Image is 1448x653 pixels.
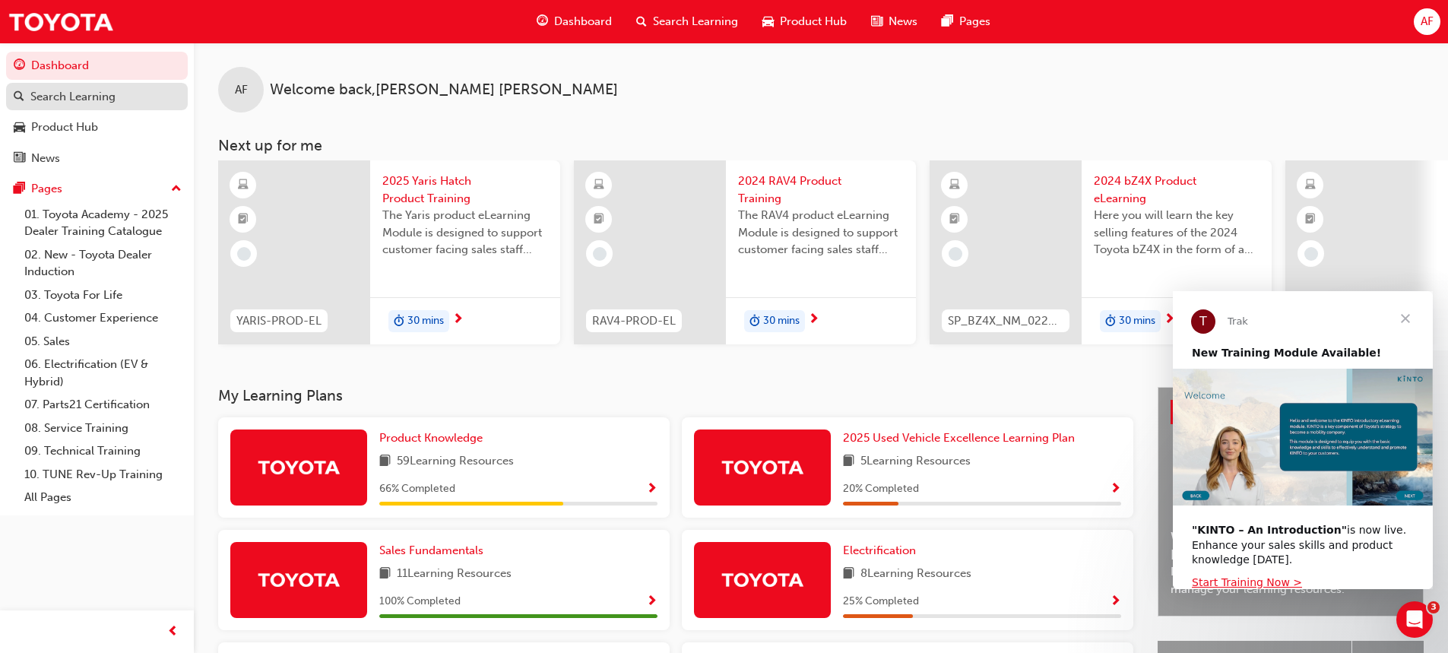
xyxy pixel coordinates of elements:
span: booktick-icon [1305,210,1316,230]
span: news-icon [871,12,882,31]
span: next-icon [452,313,464,327]
span: RAV4-PROD-EL [592,312,676,330]
img: Trak [721,566,804,593]
a: Search Learning [6,83,188,111]
div: News [31,150,60,167]
span: booktick-icon [949,210,960,230]
span: Dashboard [554,13,612,30]
span: duration-icon [749,312,760,331]
span: Welcome to your new Training Resource Centre [1171,529,1411,563]
span: 2024 bZ4X Product eLearning [1094,173,1259,207]
iframe: Intercom live chat message [1173,291,1433,589]
span: learningResourceType_ELEARNING-icon [238,176,249,195]
button: Pages [6,175,188,203]
span: Show Progress [646,595,657,609]
span: booktick-icon [238,210,249,230]
span: learningResourceType_ELEARNING-icon [1305,176,1316,195]
a: RAV4-PROD-EL2024 RAV4 Product TrainingThe RAV4 product eLearning Module is designed to support cu... [574,160,916,344]
span: learningRecordVerb_NONE-icon [1304,247,1318,261]
a: 07. Parts21 Certification [18,393,188,417]
span: next-icon [808,313,819,327]
div: Pages [31,180,62,198]
span: 100 % Completed [379,593,461,610]
span: Show Progress [1110,483,1121,496]
span: up-icon [171,179,182,199]
span: book-icon [843,565,854,584]
a: Product Knowledge [379,430,489,447]
span: Show Progress [1110,595,1121,609]
span: pages-icon [14,182,25,196]
button: DashboardSearch LearningProduct HubNews [6,49,188,175]
span: 66 % Completed [379,480,455,498]
span: The RAV4 product eLearning Module is designed to support customer facing sales staff with introdu... [738,207,904,258]
span: car-icon [762,12,774,31]
a: Latest NewsShow allWelcome to your new Training Resource CentreRevolutionise the way you access a... [1158,387,1424,617]
span: Here you will learn the key selling features of the 2024 Toyota bZ4X in the form of a virtual 6-p... [1094,207,1259,258]
span: 2025 Yaris Hatch Product Training [382,173,548,207]
a: guage-iconDashboard [524,6,624,37]
span: News [889,13,917,30]
div: Search Learning [30,88,116,106]
span: 3 [1427,601,1440,613]
a: 2025 Used Vehicle Excellence Learning Plan [843,430,1081,447]
span: Sales Fundamentals [379,544,483,557]
button: Show Progress [1110,480,1121,499]
a: 03. Toyota For Life [18,284,188,307]
span: 25 % Completed [843,593,919,610]
a: Dashboard [6,52,188,80]
span: AF [235,81,248,99]
span: Revolutionise the way you access and manage your learning resources. [1171,563,1411,598]
span: Welcome back , [PERSON_NAME] [PERSON_NAME] [270,81,618,99]
span: 30 mins [1119,312,1155,330]
span: search-icon [636,12,647,31]
span: 59 Learning Resources [397,452,514,471]
span: learningRecordVerb_NONE-icon [237,247,251,261]
span: duration-icon [1105,312,1116,331]
a: 09. Technical Training [18,439,188,463]
span: learningRecordVerb_NONE-icon [949,247,962,261]
span: SP_BZ4X_NM_0224_EL01 [948,312,1063,330]
span: news-icon [14,152,25,166]
span: Search Learning [653,13,738,30]
h3: My Learning Plans [218,387,1133,404]
a: SP_BZ4X_NM_0224_EL012024 bZ4X Product eLearningHere you will learn the key selling features of th... [930,160,1272,344]
img: Trak [721,454,804,480]
span: guage-icon [537,12,548,31]
span: 2024 RAV4 Product Training [738,173,904,207]
a: pages-iconPages [930,6,1003,37]
a: Product Hub [6,113,188,141]
span: Product Knowledge [379,431,483,445]
button: Show Progress [646,592,657,611]
button: Show Progress [1110,592,1121,611]
img: Trak [257,454,341,480]
a: 06. Electrification (EV & Hybrid) [18,353,188,393]
span: Show Progress [646,483,657,496]
span: search-icon [14,90,24,104]
img: Trak [257,566,341,593]
span: 2025 Used Vehicle Excellence Learning Plan [843,431,1075,445]
button: AF [1414,8,1440,35]
span: learningResourceType_ELEARNING-icon [594,176,604,195]
div: Product Hub [31,119,98,136]
span: 30 mins [407,312,444,330]
span: pages-icon [942,12,953,31]
a: 10. TUNE Rev-Up Training [18,463,188,487]
span: Electrification [843,544,916,557]
span: 8 Learning Resources [860,565,971,584]
a: car-iconProduct Hub [750,6,859,37]
iframe: Intercom live chat [1396,601,1433,638]
span: booktick-icon [594,210,604,230]
a: Latest NewsShow all [1171,400,1411,424]
span: The Yaris product eLearning Module is designed to support customer facing sales staff with introd... [382,207,548,258]
span: 5 Learning Resources [860,452,971,471]
span: YARIS-PROD-EL [236,312,322,330]
button: Show Progress [646,480,657,499]
span: book-icon [843,452,854,471]
a: 02. New - Toyota Dealer Induction [18,243,188,284]
a: 01. Toyota Academy - 2025 Dealer Training Catalogue [18,203,188,243]
span: 11 Learning Resources [397,565,512,584]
